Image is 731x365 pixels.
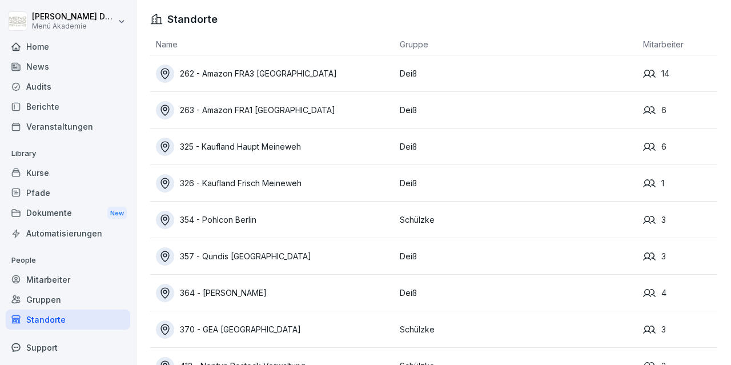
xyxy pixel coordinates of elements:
a: Home [6,37,130,57]
div: Support [6,338,130,358]
p: Menü Akademie [32,22,115,30]
div: New [107,207,127,220]
a: Mitarbeiter [6,270,130,290]
h1: Standorte [167,11,218,27]
a: Berichte [6,97,130,117]
a: Kurse [6,163,130,183]
a: DokumenteNew [6,203,130,224]
a: 325 - Kaufland Haupt Meineweh [156,138,394,156]
td: Deiß [394,238,638,275]
a: 326 - Kaufland Frisch Meineweh [156,174,394,192]
td: Deiß [394,275,638,311]
div: Dokumente [6,203,130,224]
div: 1 [643,177,717,190]
div: 6 [643,104,717,117]
a: 262 - Amazon FRA3 [GEOGRAPHIC_DATA] [156,65,394,83]
th: Name [150,34,394,55]
a: Pfade [6,183,130,203]
a: Automatisierungen [6,223,130,243]
div: 14 [643,67,717,80]
a: 364 - [PERSON_NAME] [156,284,394,302]
a: News [6,57,130,77]
a: 354 - Pohlcon Berlin [156,211,394,229]
a: 370 - GEA [GEOGRAPHIC_DATA] [156,320,394,339]
th: Gruppe [394,34,638,55]
p: [PERSON_NAME] Deiß [32,12,115,22]
td: Deiß [394,165,638,202]
td: Deiß [394,92,638,129]
div: 6 [643,141,717,153]
div: 3 [643,323,717,336]
td: Deiß [394,129,638,165]
div: 3 [643,250,717,263]
p: Library [6,145,130,163]
a: Audits [6,77,130,97]
div: 3 [643,214,717,226]
div: 4 [643,287,717,299]
a: 263 - Amazon FRA1 [GEOGRAPHIC_DATA] [156,101,394,119]
a: Standorte [6,310,130,330]
td: Schülzke [394,311,638,348]
td: Schülzke [394,202,638,238]
a: 357 - Qundis [GEOGRAPHIC_DATA] [156,247,394,266]
th: Mitarbeiter [637,34,717,55]
p: People [6,251,130,270]
td: Deiß [394,55,638,92]
a: Gruppen [6,290,130,310]
a: Veranstaltungen [6,117,130,137]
